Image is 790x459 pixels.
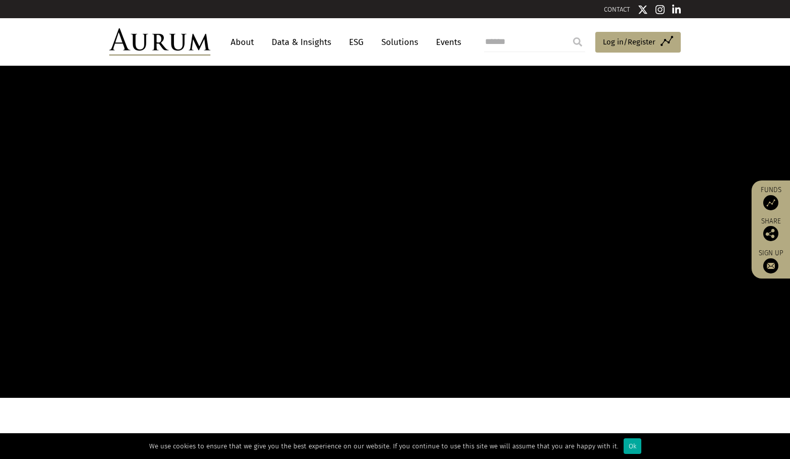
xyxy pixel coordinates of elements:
[757,249,785,273] a: Sign up
[595,32,681,53] a: Log in/Register
[226,33,259,52] a: About
[344,33,369,52] a: ESG
[431,33,461,52] a: Events
[624,438,641,454] div: Ok
[603,36,655,48] span: Log in/Register
[655,5,665,15] img: Instagram icon
[604,6,630,13] a: CONTACT
[567,32,588,52] input: Submit
[376,33,423,52] a: Solutions
[763,195,778,210] img: Access Funds
[757,186,785,210] a: Funds
[757,218,785,241] div: Share
[763,258,778,273] img: Sign up to our newsletter
[763,226,778,241] img: Share this post
[672,5,681,15] img: Linkedin icon
[638,5,648,15] img: Twitter icon
[267,33,336,52] a: Data & Insights
[109,28,210,56] img: Aurum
